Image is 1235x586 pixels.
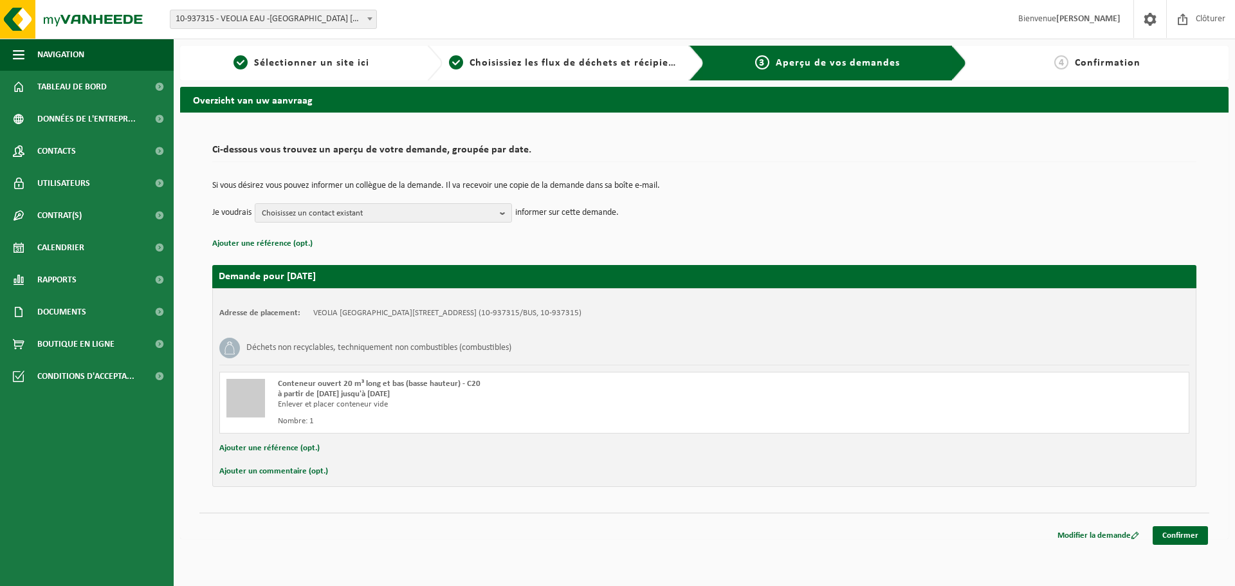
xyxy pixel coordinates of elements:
[212,145,1196,162] h2: Ci-dessous vous trouvez un aperçu de votre demande, groupée par date.
[255,203,512,223] button: Choisissez un contact existant
[37,39,84,71] span: Navigation
[37,296,86,328] span: Documents
[180,87,1229,112] h2: Overzicht van uw aanvraag
[515,203,619,223] p: informer sur cette demande.
[219,463,328,480] button: Ajouter un commentaire (opt.)
[219,271,316,282] strong: Demande pour [DATE]
[37,264,77,296] span: Rapports
[470,58,684,68] span: Choisissiez les flux de déchets et récipients
[278,380,480,388] span: Conteneur ouvert 20 m³ long et bas (basse hauteur) - C20
[219,440,320,457] button: Ajouter une référence (opt.)
[1048,526,1149,545] a: Modifier la demande
[170,10,376,28] span: 10-937315 - VEOLIA EAU -ARTOIS DOUAISIS - LENS
[278,390,390,398] strong: à partir de [DATE] jusqu'à [DATE]
[262,204,495,223] span: Choisissez un contact existant
[755,55,769,69] span: 3
[278,399,756,410] div: Enlever et placer conteneur vide
[233,55,248,69] span: 1
[170,10,377,29] span: 10-937315 - VEOLIA EAU -ARTOIS DOUAISIS - LENS
[219,309,300,317] strong: Adresse de placement:
[1153,526,1208,545] a: Confirmer
[313,308,581,318] td: VEOLIA [GEOGRAPHIC_DATA][STREET_ADDRESS] (10-937315/BUS, 10-937315)
[246,338,511,358] h3: Déchets non recyclables, techniquement non combustibles (combustibles)
[37,71,107,103] span: Tableau de bord
[1075,58,1140,68] span: Confirmation
[449,55,463,69] span: 2
[37,232,84,264] span: Calendrier
[212,181,1196,190] p: Si vous désirez vous pouvez informer un collègue de la demande. Il va recevoir une copie de la de...
[212,235,313,252] button: Ajouter une référence (opt.)
[187,55,417,71] a: 1Sélectionner un site ici
[278,416,756,426] div: Nombre: 1
[1056,14,1121,24] strong: [PERSON_NAME]
[37,199,82,232] span: Contrat(s)
[37,103,136,135] span: Données de l'entrepr...
[37,360,134,392] span: Conditions d'accepta...
[254,58,369,68] span: Sélectionner un site ici
[37,328,114,360] span: Boutique en ligne
[37,167,90,199] span: Utilisateurs
[212,203,252,223] p: Je voudrais
[1054,55,1068,69] span: 4
[449,55,679,71] a: 2Choisissiez les flux de déchets et récipients
[37,135,76,167] span: Contacts
[776,58,900,68] span: Aperçu de vos demandes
